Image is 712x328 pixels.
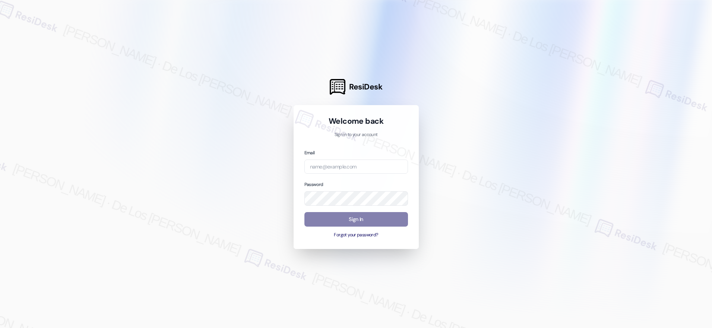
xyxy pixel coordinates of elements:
[330,79,345,95] img: ResiDesk Logo
[304,232,408,239] button: Forgot your password?
[349,82,382,92] span: ResiDesk
[304,132,408,138] p: Sign in to your account
[304,160,408,174] input: name@example.com
[304,182,323,187] label: Password
[304,116,408,126] h1: Welcome back
[304,212,408,227] button: Sign In
[304,150,315,156] label: Email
